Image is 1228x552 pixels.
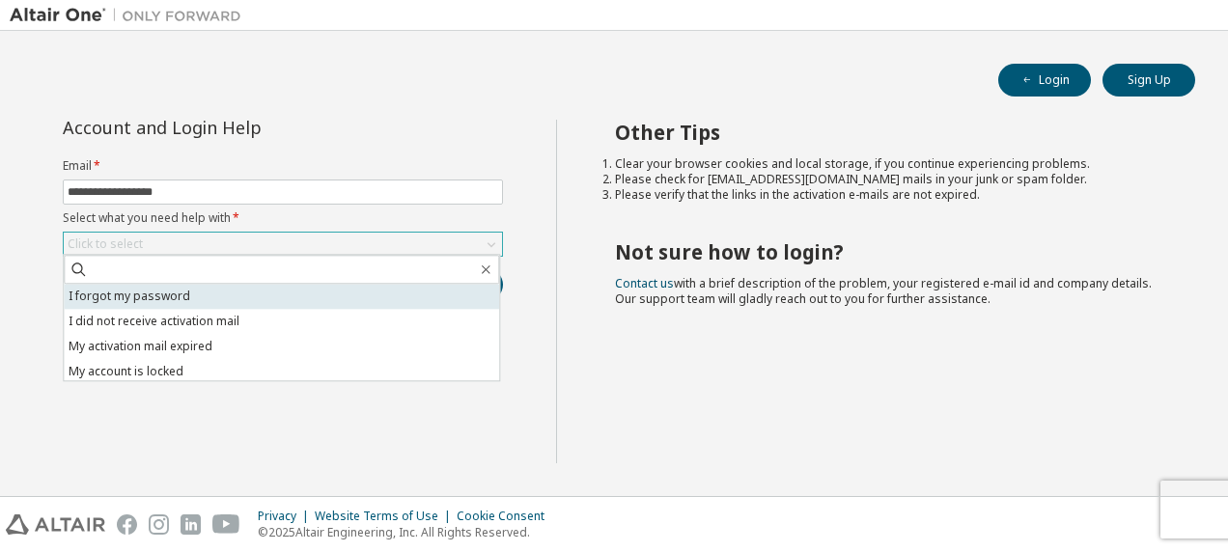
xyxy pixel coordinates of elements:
span: with a brief description of the problem, your registered e-mail id and company details. Our suppo... [615,275,1152,307]
h2: Other Tips [615,120,1161,145]
div: Privacy [258,509,315,524]
li: Clear your browser cookies and local storage, if you continue experiencing problems. [615,156,1161,172]
div: Account and Login Help [63,120,415,135]
h2: Not sure how to login? [615,239,1161,264]
div: Click to select [64,233,502,256]
li: I forgot my password [64,284,499,309]
img: linkedin.svg [181,514,201,535]
button: Login [998,64,1091,97]
div: Website Terms of Use [315,509,457,524]
img: altair_logo.svg [6,514,105,535]
button: Sign Up [1102,64,1195,97]
div: Click to select [68,236,143,252]
label: Email [63,158,503,174]
label: Select what you need help with [63,210,503,226]
p: © 2025 Altair Engineering, Inc. All Rights Reserved. [258,524,556,540]
img: facebook.svg [117,514,137,535]
li: Please verify that the links in the activation e-mails are not expired. [615,187,1161,203]
a: Contact us [615,275,674,291]
li: Please check for [EMAIL_ADDRESS][DOMAIN_NAME] mails in your junk or spam folder. [615,172,1161,187]
div: Cookie Consent [457,509,556,524]
img: Altair One [10,6,251,25]
img: instagram.svg [149,514,169,535]
img: youtube.svg [212,514,240,535]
